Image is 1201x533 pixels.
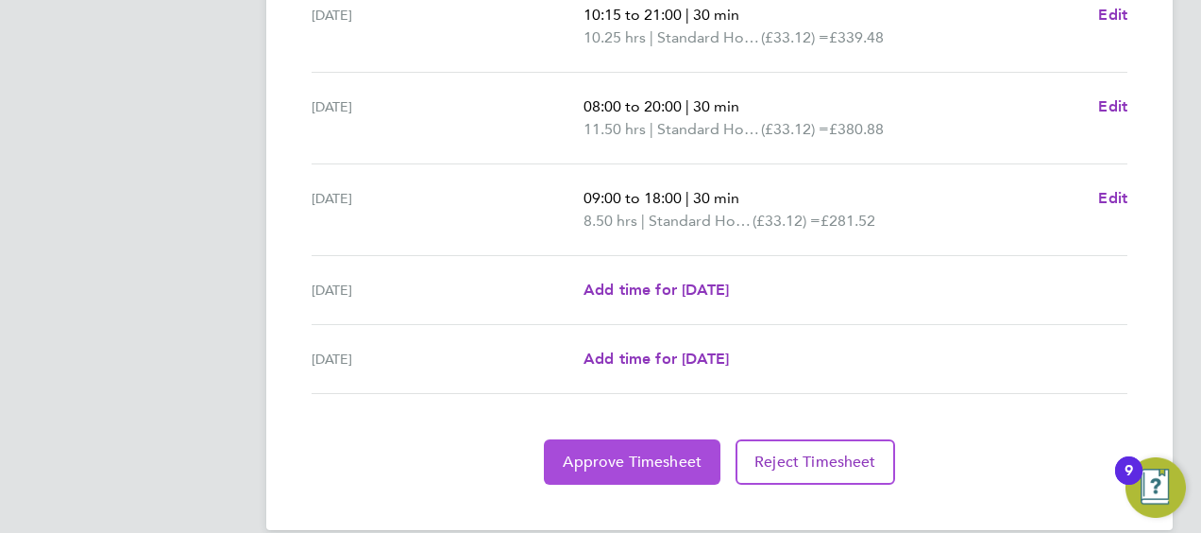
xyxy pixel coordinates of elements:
[584,6,682,24] span: 10:15 to 21:00
[761,28,829,46] span: (£33.12) =
[584,120,646,138] span: 11.50 hrs
[1125,457,1186,518] button: Open Resource Center, 9 new notifications
[312,187,584,232] div: [DATE]
[584,212,637,230] span: 8.50 hrs
[1098,95,1127,118] a: Edit
[650,28,653,46] span: |
[736,439,895,485] button: Reject Timesheet
[1098,187,1127,210] a: Edit
[312,4,584,49] div: [DATE]
[761,120,829,138] span: (£33.12) =
[685,97,689,115] span: |
[584,348,729,370] a: Add time for [DATE]
[312,279,584,301] div: [DATE]
[544,439,720,485] button: Approve Timesheet
[693,97,739,115] span: 30 min
[584,350,729,368] span: Add time for [DATE]
[829,28,884,46] span: £339.48
[1098,189,1127,207] span: Edit
[1098,4,1127,26] a: Edit
[584,281,729,299] span: Add time for [DATE]
[312,95,584,141] div: [DATE]
[820,212,875,230] span: £281.52
[693,189,739,207] span: 30 min
[584,279,729,301] a: Add time for [DATE]
[1098,6,1127,24] span: Edit
[649,210,753,232] span: Standard Hourly
[685,189,689,207] span: |
[584,28,646,46] span: 10.25 hrs
[563,453,702,472] span: Approve Timesheet
[657,26,761,49] span: Standard Hourly
[693,6,739,24] span: 30 min
[1098,97,1127,115] span: Edit
[312,348,584,370] div: [DATE]
[657,118,761,141] span: Standard Hourly
[584,97,682,115] span: 08:00 to 20:00
[584,189,682,207] span: 09:00 to 18:00
[1125,471,1133,495] div: 9
[829,120,884,138] span: £380.88
[754,453,876,472] span: Reject Timesheet
[641,212,645,230] span: |
[650,120,653,138] span: |
[685,6,689,24] span: |
[753,212,820,230] span: (£33.12) =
